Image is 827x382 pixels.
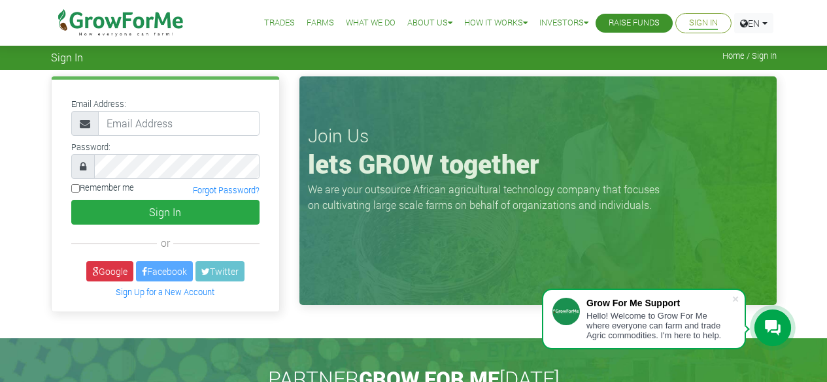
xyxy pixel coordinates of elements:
a: Farms [307,16,334,30]
label: Email Address: [71,98,126,110]
span: Sign In [51,51,83,63]
h1: lets GROW together [308,148,768,180]
a: About Us [407,16,452,30]
a: How it Works [464,16,528,30]
a: Google [86,261,133,281]
a: Trades [264,16,295,30]
label: Password: [71,141,110,153]
label: Remember me [71,182,134,194]
a: Sign Up for a New Account [116,287,214,297]
a: EN [734,13,773,33]
span: Home / Sign In [722,51,777,61]
button: Sign In [71,200,260,225]
a: Sign In [689,16,718,30]
div: Hello! Welcome to Grow For Me where everyone can farm and trade Agric commodities. I'm here to help. [586,311,732,340]
h3: Join Us [308,125,768,147]
input: Email Address [98,111,260,136]
input: Remember me [71,184,80,193]
a: Forgot Password? [193,185,260,195]
p: We are your outsource African agricultural technology company that focuses on cultivating large s... [308,182,667,213]
a: What We Do [346,16,396,30]
a: Investors [539,16,588,30]
div: Grow For Me Support [586,298,732,308]
a: Raise Funds [609,16,660,30]
div: or [71,235,260,251]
